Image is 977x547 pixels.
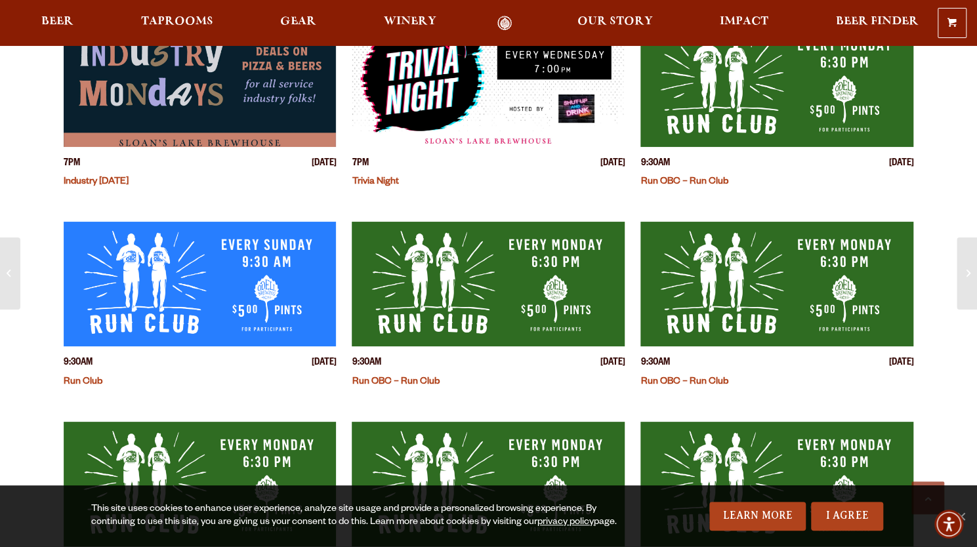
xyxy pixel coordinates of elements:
a: Industry [DATE] [64,177,129,188]
a: Run Club [64,377,102,388]
div: This site uses cookies to enhance user experience, analyze site usage and provide a personalized ... [91,503,638,529]
a: Scroll to top [911,481,944,514]
a: View event details [640,422,913,546]
a: I Agree [811,502,883,531]
a: View event details [352,222,625,346]
a: Beer Finder [827,16,927,31]
span: Taprooms [141,16,213,27]
a: Learn More [709,502,806,531]
span: [DATE] [311,157,336,171]
span: [DATE] [600,357,625,371]
a: Beer [33,16,82,31]
a: View event details [352,422,625,546]
a: View event details [640,22,913,147]
span: Beer [41,16,73,27]
span: [DATE] [311,357,336,371]
a: Odell Home [480,16,529,31]
span: Impact [720,16,768,27]
a: Run OBC – Run Club [640,177,728,188]
a: Our Story [569,16,661,31]
a: View event details [64,22,337,147]
span: [DATE] [888,357,913,371]
span: 9:30AM [640,357,669,371]
a: Gear [272,16,325,31]
a: Run OBC – Run Club [640,377,728,388]
a: View event details [352,22,625,147]
span: 9:30AM [352,357,381,371]
span: Beer Finder [836,16,919,27]
span: 9:30AM [64,357,93,371]
a: View event details [640,222,913,346]
span: Our Story [577,16,653,27]
a: Taprooms [133,16,222,31]
span: Winery [384,16,436,27]
a: Run OBC – Run Club [352,377,439,388]
span: [DATE] [600,157,625,171]
span: Gear [280,16,316,27]
a: privacy policy [537,517,594,528]
span: 7PM [64,157,80,171]
a: Winery [375,16,445,31]
a: Trivia Night [352,177,398,188]
a: View event details [64,422,337,546]
span: 7PM [352,157,368,171]
a: Impact [711,16,777,31]
span: [DATE] [888,157,913,171]
a: View event details [64,222,337,346]
div: Accessibility Menu [934,510,963,538]
span: 9:30AM [640,157,669,171]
